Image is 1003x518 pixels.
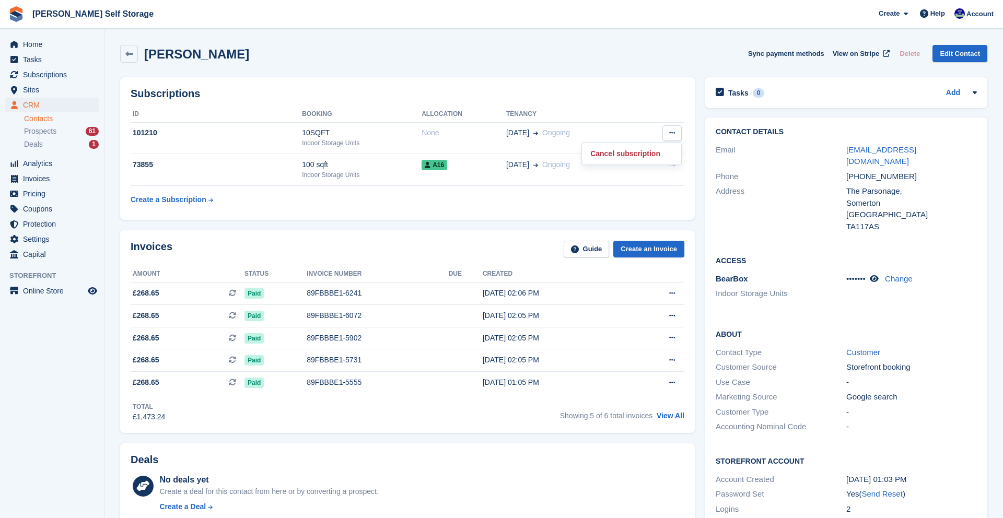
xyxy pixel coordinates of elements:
[5,217,99,231] a: menu
[302,138,422,148] div: Indoor Storage Units
[23,171,86,186] span: Invoices
[133,310,159,321] span: £268.65
[716,274,748,283] span: BearBox
[506,159,529,170] span: [DATE]
[23,52,86,67] span: Tasks
[244,288,264,299] span: Paid
[23,202,86,216] span: Coupons
[23,98,86,112] span: CRM
[846,274,866,283] span: •••••••
[946,87,960,99] a: Add
[716,488,846,500] div: Password Set
[302,170,422,180] div: Indoor Storage Units
[846,348,880,357] a: Customer
[483,377,628,388] div: [DATE] 01:05 PM
[23,217,86,231] span: Protection
[131,194,206,205] div: Create a Subscription
[24,139,99,150] a: Deals 1
[966,9,994,19] span: Account
[829,45,892,62] a: View on Stripe
[133,333,159,344] span: £268.65
[716,347,846,359] div: Contact Type
[506,127,529,138] span: [DATE]
[483,333,628,344] div: [DATE] 02:05 PM
[244,266,307,282] th: Status
[244,311,264,321] span: Paid
[244,333,264,344] span: Paid
[542,160,570,169] span: Ongoing
[244,355,264,366] span: Paid
[753,88,765,98] div: 0
[23,186,86,201] span: Pricing
[159,501,378,512] a: Create a Deal
[716,406,846,418] div: Customer Type
[5,232,99,246] a: menu
[159,486,378,497] div: Create a deal for this contact from here or by converting a prospect.
[144,47,249,61] h2: [PERSON_NAME]
[879,8,900,19] span: Create
[846,185,977,197] div: The Parsonage,
[24,114,99,124] a: Contacts
[954,8,965,19] img: Justin Farthing
[422,106,506,123] th: Allocation
[131,106,302,123] th: ID
[307,288,448,299] div: 89FBBBE1-6241
[159,474,378,486] div: No deals yet
[89,140,99,149] div: 1
[716,288,846,300] li: Indoor Storage Units
[586,147,677,160] p: Cancel subscription
[133,402,165,411] div: Total
[23,83,86,97] span: Sites
[24,139,43,149] span: Deals
[846,209,977,221] div: [GEOGRAPHIC_DATA]
[895,45,924,62] button: Delete
[560,411,652,420] span: Showing 5 of 6 total invoices
[728,88,749,98] h2: Tasks
[483,288,628,299] div: [DATE] 02:06 PM
[307,377,448,388] div: 89FBBBE1-5555
[131,266,244,282] th: Amount
[86,285,99,297] a: Preview store
[5,83,99,97] a: menu
[846,391,977,403] div: Google search
[930,8,945,19] span: Help
[131,190,213,209] a: Create a Subscription
[861,489,902,498] a: Send Reset
[846,376,977,388] div: -
[422,127,506,138] div: None
[716,255,977,265] h2: Access
[23,284,86,298] span: Online Store
[5,98,99,112] a: menu
[846,145,916,166] a: [EMAIL_ADDRESS][DOMAIN_NAME]
[159,501,206,512] div: Create a Deal
[307,333,448,344] div: 89FBBBE1-5902
[564,241,610,258] a: Guide
[859,489,905,498] span: ( )
[833,49,879,59] span: View on Stripe
[846,503,977,515] div: 2
[131,159,302,170] div: 73855
[24,126,99,137] a: Prospects 61
[5,156,99,171] a: menu
[133,411,165,422] div: £1,473.24
[716,128,977,136] h2: Contact Details
[422,160,447,170] span: A16
[716,376,846,388] div: Use Case
[302,106,422,123] th: Booking
[23,232,86,246] span: Settings
[5,284,99,298] a: menu
[716,503,846,515] div: Logins
[133,355,159,366] span: £268.65
[9,270,104,281] span: Storefront
[748,45,824,62] button: Sync payment methods
[483,355,628,366] div: [DATE] 02:05 PM
[5,186,99,201] a: menu
[716,328,977,339] h2: About
[133,288,159,299] span: £268.65
[23,247,86,262] span: Capital
[613,241,684,258] a: Create an Invoice
[716,391,846,403] div: Marketing Source
[5,171,99,186] a: menu
[716,421,846,433] div: Accounting Nominal Code
[5,67,99,82] a: menu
